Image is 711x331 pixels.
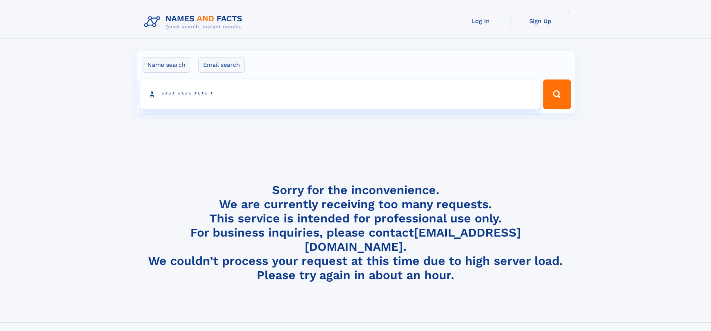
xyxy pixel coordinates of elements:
[543,79,571,109] button: Search Button
[140,79,540,109] input: search input
[198,57,245,73] label: Email search
[511,12,570,30] a: Sign Up
[451,12,511,30] a: Log In
[143,57,190,73] label: Name search
[141,183,570,282] h4: Sorry for the inconvenience. We are currently receiving too many requests. This service is intend...
[141,12,249,32] img: Logo Names and Facts
[305,225,521,254] a: [EMAIL_ADDRESS][DOMAIN_NAME]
